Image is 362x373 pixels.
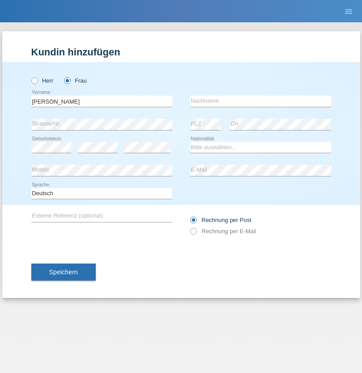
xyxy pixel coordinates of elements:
[344,7,353,16] i: menu
[340,8,358,14] a: menu
[64,77,70,83] input: Frau
[49,268,78,276] span: Speichern
[190,228,196,239] input: Rechnung per E-Mail
[31,77,37,83] input: Herr
[64,77,87,84] label: Frau
[31,46,331,58] h1: Kundin hinzufügen
[190,217,196,228] input: Rechnung per Post
[31,264,96,281] button: Speichern
[190,228,256,235] label: Rechnung per E-Mail
[190,217,251,223] label: Rechnung per Post
[31,77,54,84] label: Herr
